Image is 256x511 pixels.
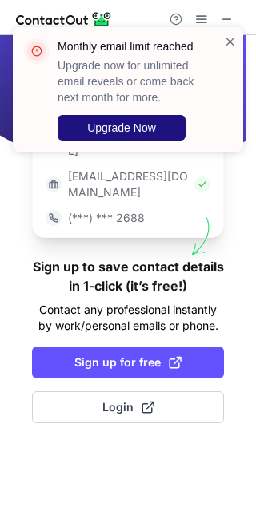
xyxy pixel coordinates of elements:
header: Monthly email limit reached [58,38,205,54]
span: Sign up for free [74,355,182,370]
h1: Sign up to save contact details in 1-click (it’s free!) [32,257,224,295]
img: https://contactout.com/extension/app/static/media/login-work-icon.638a5007170bc45168077fde17b29a1... [46,176,62,192]
span: Upgrade Now [87,121,156,134]
p: Contact any professional instantly by work/personal emails or phone. [32,302,224,334]
span: Login [102,399,154,415]
img: Check Icon [194,176,210,192]
img: error [24,38,50,64]
p: Upgrade now for unlimited email reveals or come back next month for more. [58,57,205,105]
button: Upgrade Now [58,115,186,141]
img: ContactOut v5.3.10 [16,10,112,29]
button: Sign up for free [32,347,224,378]
img: https://contactout.com/extension/app/static/media/login-phone-icon.bacfcb865e29de816d437549d7f4cb... [46,210,62,226]
button: Login [32,391,224,423]
p: [EMAIL_ADDRESS][DOMAIN_NAME] [68,168,188,200]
